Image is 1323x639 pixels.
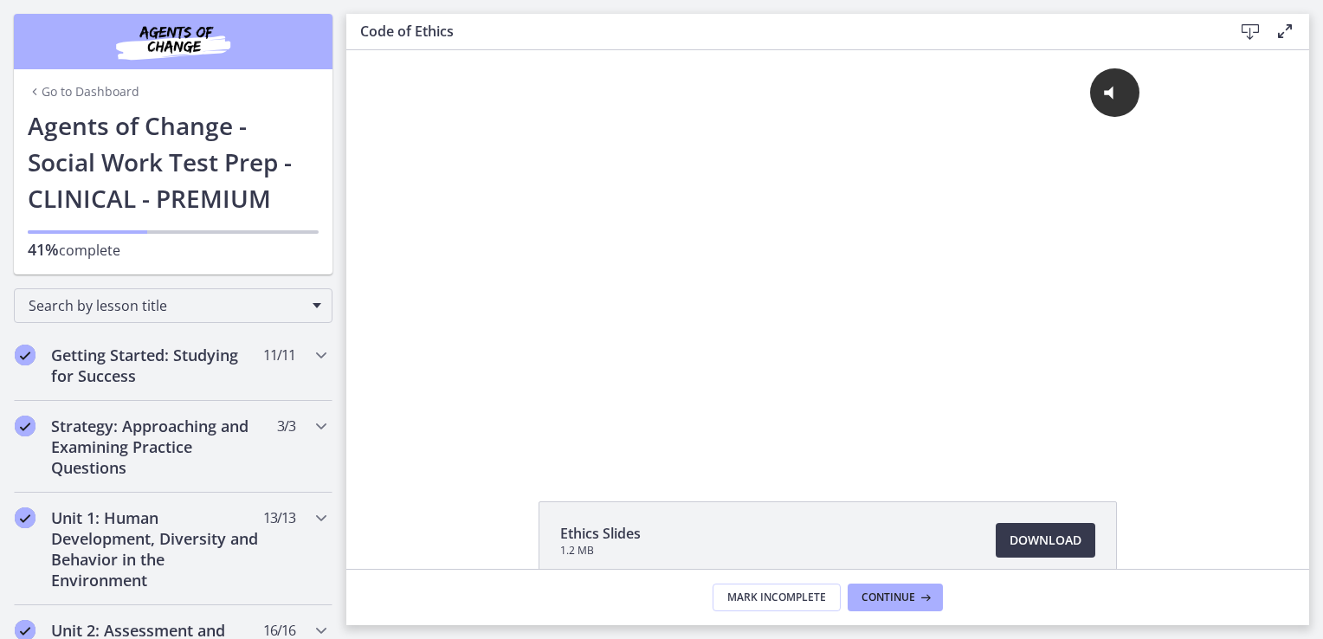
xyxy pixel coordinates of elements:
[560,523,641,544] span: Ethics Slides
[28,239,59,260] span: 41%
[15,416,35,436] i: Completed
[51,345,262,386] h2: Getting Started: Studying for Success
[862,591,915,604] span: Continue
[1010,530,1081,551] span: Download
[51,507,262,591] h2: Unit 1: Human Development, Diversity and Behavior in the Environment
[277,416,295,436] span: 3 / 3
[263,507,295,528] span: 13 / 13
[14,288,332,323] div: Search by lesson title
[15,507,35,528] i: Completed
[15,345,35,365] i: Completed
[848,584,943,611] button: Continue
[346,50,1309,461] iframe: Video Lesson
[29,296,304,315] span: Search by lesson title
[51,416,262,478] h2: Strategy: Approaching and Examining Practice Questions
[28,83,139,100] a: Go to Dashboard
[996,523,1095,558] a: Download
[560,544,641,558] span: 1.2 MB
[727,591,826,604] span: Mark Incomplete
[28,107,319,216] h1: Agents of Change - Social Work Test Prep - CLINICAL - PREMIUM
[360,21,1205,42] h3: Code of Ethics
[263,345,295,365] span: 11 / 11
[713,584,841,611] button: Mark Incomplete
[69,21,277,62] img: Agents of Change
[28,239,319,261] p: complete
